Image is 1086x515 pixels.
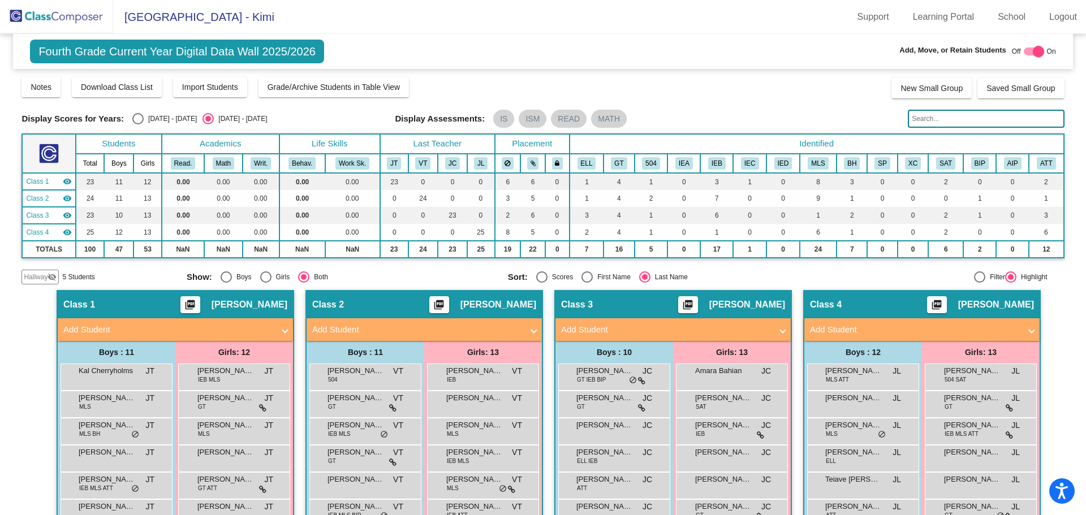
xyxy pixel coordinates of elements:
td: 0 [898,190,928,207]
div: Scores [548,272,573,282]
th: Total [76,154,104,173]
span: Class 2 [312,299,344,310]
button: VT [415,157,430,170]
td: 0.00 [325,173,380,190]
span: 5 Students [62,272,94,282]
td: 0 [667,241,700,258]
mat-expansion-panel-header: Add Student [804,318,1040,341]
td: 0 [766,173,800,190]
mat-expansion-panel-header: Add Student [307,318,542,341]
button: New Small Group [891,78,972,98]
mat-icon: visibility [63,194,72,203]
button: Download Class List [72,77,162,97]
td: 4 [604,173,634,190]
span: Add, Move, or Retain Students [899,45,1006,56]
td: 0.00 [204,190,243,207]
div: Boys : 12 [804,341,922,363]
button: GT [611,157,627,170]
mat-chip: MATH [591,110,627,128]
td: 4 [604,224,634,241]
td: 4 [604,190,634,207]
td: 0 [867,241,897,258]
div: Boys : 11 [58,341,175,363]
td: 0 [898,224,928,241]
td: 6 [700,207,733,224]
button: 504 [642,157,660,170]
td: 2 [928,173,963,190]
mat-chip: IS [493,110,514,128]
td: 2 [963,241,996,258]
th: Girls [133,154,161,173]
td: 25 [76,224,104,241]
td: 3 [570,207,604,224]
mat-icon: picture_as_pdf [681,299,695,315]
button: Grade/Archive Students in Table View [258,77,410,97]
span: Class 4 [810,299,842,310]
td: 0 [963,224,996,241]
td: 11 [104,190,133,207]
button: Print Students Details [429,296,449,313]
td: 0 [667,224,700,241]
span: [PERSON_NAME] [PERSON_NAME] [197,365,254,376]
button: BH [844,157,860,170]
button: SP [874,157,890,170]
td: 24 [76,190,104,207]
span: Fourth Grade Current Year Digital Data Wall 2025/2026 [30,40,324,63]
td: 23 [380,241,408,258]
td: 6 [495,173,520,190]
span: Display Assessments: [395,114,485,124]
td: 1 [963,190,996,207]
button: Math [213,157,234,170]
div: [DATE] - [DATE] [144,114,197,124]
td: 7 [837,241,867,258]
td: 0 [733,207,766,224]
th: Behavior Intervention Plan [963,154,996,173]
td: NaN [279,241,325,258]
td: 12 [1029,241,1063,258]
span: Class 3 [561,299,593,310]
th: English Language Learner [570,154,604,173]
td: 17 [700,241,733,258]
td: 4 [604,207,634,224]
th: Identified [570,134,1064,154]
div: Both [309,272,328,282]
td: 0.00 [325,224,380,241]
th: Attendance Improvement Plan [996,154,1029,173]
th: IEP-B [700,154,733,173]
mat-icon: visibility [63,177,72,186]
mat-radio-group: Select an option [508,271,821,283]
td: 0 [408,173,438,190]
td: 2 [570,224,604,241]
th: IEP-A [667,154,700,173]
mat-radio-group: Select an option [132,113,267,124]
div: [DATE] - [DATE] [214,114,267,124]
td: 3 [495,190,520,207]
th: IEP-C [733,154,766,173]
td: 0 [408,207,438,224]
td: 24 [800,241,837,258]
td: 1 [1029,190,1063,207]
td: 0 [867,207,897,224]
span: Display Scores for Years: [21,114,124,124]
th: Jennifer Liester [467,154,495,173]
button: IEC [741,157,759,170]
td: 0 [667,173,700,190]
th: Attendance +18 days [1029,154,1063,173]
span: Class 3 [26,210,49,220]
th: Last Teacher [380,134,495,154]
a: Support [848,8,898,26]
div: Girls: 12 [175,341,293,363]
button: IEB [708,157,726,170]
td: 6 [520,207,545,224]
td: 13 [133,207,161,224]
th: Keep away students [495,154,520,173]
td: 1 [570,173,604,190]
td: 10 [104,207,133,224]
th: Life Skills [279,134,380,154]
th: Placement [495,134,570,154]
mat-radio-group: Select an option [187,271,499,283]
td: 19 [495,241,520,258]
td: 47 [104,241,133,258]
div: First Name [593,272,631,282]
td: 0.00 [162,207,204,224]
